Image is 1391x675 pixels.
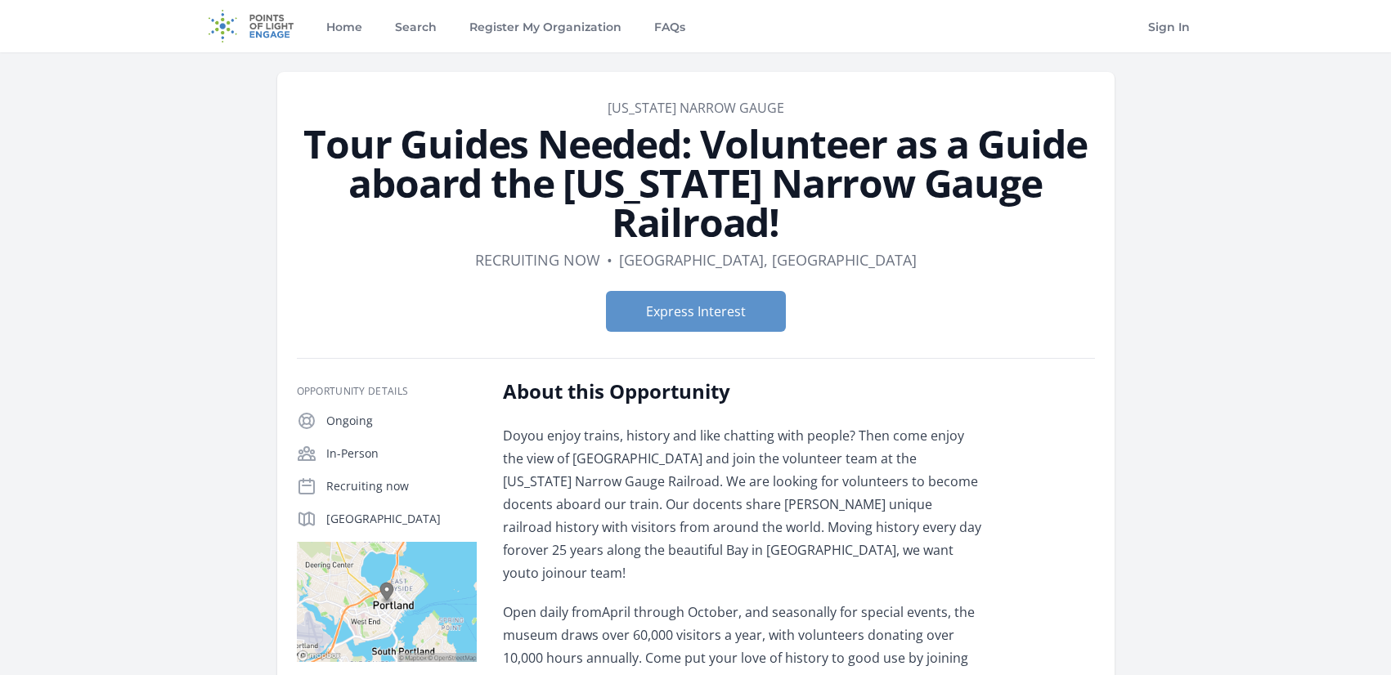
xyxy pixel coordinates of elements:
p: Recruiting now [326,478,477,494]
dd: Recruiting now [475,248,600,271]
p: [GEOGRAPHIC_DATA] [326,511,477,527]
img: Map [297,542,477,662]
p: Ongoing [326,413,477,429]
a: [US_STATE] Narrow Gauge [608,99,784,117]
h1: Tour Guides Needed: Volunteer as a Guide aboard the [US_STATE] Narrow Gauge Railroad! [297,124,1095,242]
dd: [GEOGRAPHIC_DATA], [GEOGRAPHIC_DATA] [619,248,917,271]
p: In-Person [326,445,477,462]
h2: About this Opportunity [503,378,981,405]
p: Doyou enjoy trains, history and like chatting with people? Then come enjoy the view of [GEOGRAPHI... [503,424,981,584]
button: Express Interest [606,291,786,332]
h3: Opportunity Details [297,385,477,398]
div: • [607,248,612,271]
